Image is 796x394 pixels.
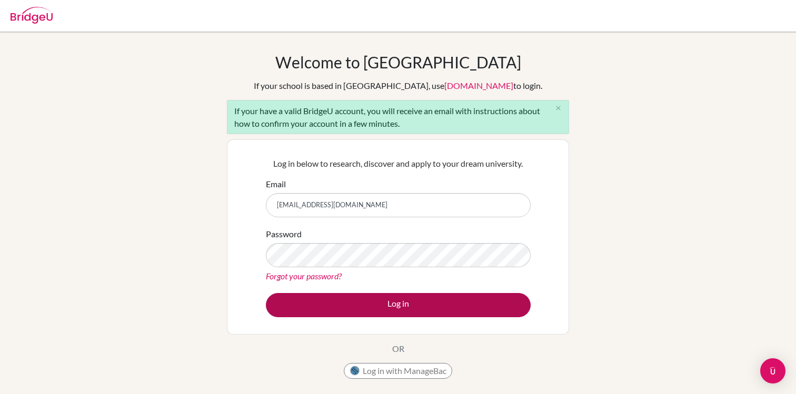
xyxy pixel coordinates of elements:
[266,178,286,190] label: Email
[254,79,542,92] div: If your school is based in [GEOGRAPHIC_DATA], use to login.
[392,342,404,355] p: OR
[444,80,513,90] a: [DOMAIN_NAME]
[275,53,521,72] h1: Welcome to [GEOGRAPHIC_DATA]
[266,157,531,170] p: Log in below to research, discover and apply to your dream university.
[266,271,342,281] a: Forgot your password?
[554,104,562,112] i: close
[344,363,452,379] button: Log in with ManageBac
[548,100,569,116] button: Close
[266,293,531,317] button: Log in
[227,100,569,134] div: If your have a valid BridgeU account, you will receive an email with instructions about how to co...
[266,228,302,240] label: Password
[11,7,53,24] img: Bridge-U
[760,358,785,383] div: Open Intercom Messenger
